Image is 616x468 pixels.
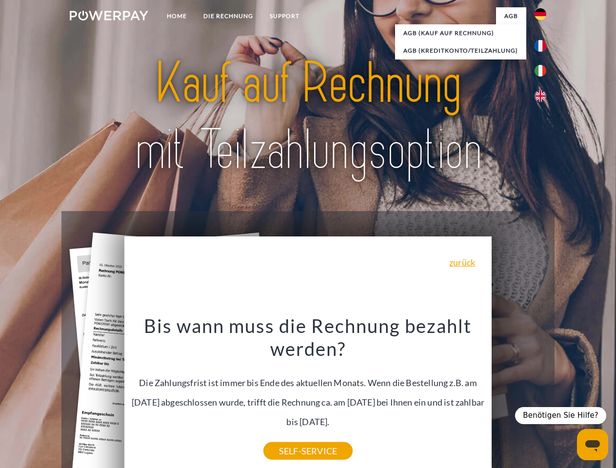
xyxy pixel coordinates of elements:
[496,7,526,25] a: agb
[70,11,148,20] img: logo-powerpay-white.svg
[535,40,546,52] img: fr
[93,47,523,187] img: title-powerpay_de.svg
[535,8,546,20] img: de
[535,90,546,102] img: en
[577,429,608,460] iframe: Schaltfläche zum Öffnen des Messaging-Fensters; Konversation läuft
[130,314,486,451] div: Die Zahlungsfrist ist immer bis Ende des aktuellen Monats. Wenn die Bestellung z.B. am [DATE] abg...
[515,407,606,424] div: Benötigen Sie Hilfe?
[395,24,526,42] a: AGB (Kauf auf Rechnung)
[261,7,308,25] a: SUPPORT
[449,258,475,267] a: zurück
[159,7,195,25] a: Home
[130,314,486,361] h3: Bis wann muss die Rechnung bezahlt werden?
[395,42,526,59] a: AGB (Kreditkonto/Teilzahlung)
[535,65,546,77] img: it
[195,7,261,25] a: DIE RECHNUNG
[263,442,353,460] a: SELF-SERVICE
